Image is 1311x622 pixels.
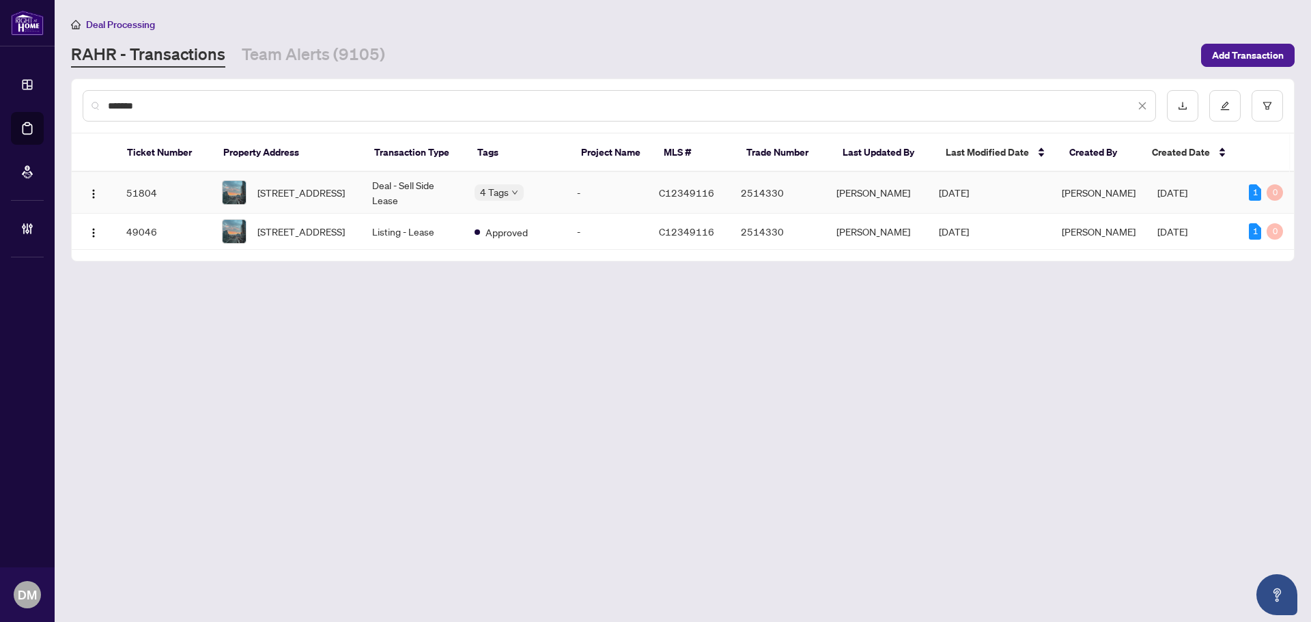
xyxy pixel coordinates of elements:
[946,145,1029,160] span: Last Modified Date
[223,220,246,243] img: thumbnail-img
[1157,186,1187,199] span: [DATE]
[1263,101,1272,111] span: filter
[88,188,99,199] img: Logo
[83,221,104,242] button: Logo
[1201,44,1295,67] button: Add Transaction
[480,184,509,200] span: 4 Tags
[361,214,464,250] td: Listing - Lease
[1267,184,1283,201] div: 0
[1178,101,1187,111] span: download
[826,172,928,214] td: [PERSON_NAME]
[653,134,735,172] th: MLS #
[71,20,81,29] span: home
[659,186,714,199] span: C12349116
[361,172,464,214] td: Deal - Sell Side Lease
[566,172,648,214] td: -
[570,134,653,172] th: Project Name
[116,134,212,172] th: Ticket Number
[1058,134,1141,172] th: Created By
[18,585,37,604] span: DM
[223,181,246,204] img: thumbnail-img
[1220,101,1230,111] span: edit
[1062,186,1136,199] span: [PERSON_NAME]
[1062,225,1136,238] span: [PERSON_NAME]
[115,214,211,250] td: 49046
[485,225,528,240] span: Approved
[1249,184,1261,201] div: 1
[1249,223,1261,240] div: 1
[730,172,826,214] td: 2514330
[257,185,345,200] span: [STREET_ADDRESS]
[730,214,826,250] td: 2514330
[83,182,104,203] button: Logo
[735,134,832,172] th: Trade Number
[511,189,518,196] span: down
[466,134,569,172] th: Tags
[1267,223,1283,240] div: 0
[11,10,44,36] img: logo
[1152,145,1210,160] span: Created Date
[1141,134,1237,172] th: Created Date
[939,186,969,199] span: [DATE]
[1256,574,1297,615] button: Open asap
[832,134,935,172] th: Last Updated By
[1138,101,1147,111] span: close
[88,227,99,238] img: Logo
[115,172,211,214] td: 51804
[71,43,225,68] a: RAHR - Transactions
[1167,90,1198,122] button: download
[242,43,385,68] a: Team Alerts (9105)
[363,134,466,172] th: Transaction Type
[1209,90,1241,122] button: edit
[86,18,155,31] span: Deal Processing
[257,224,345,239] span: [STREET_ADDRESS]
[1212,44,1284,66] span: Add Transaction
[826,214,928,250] td: [PERSON_NAME]
[212,134,364,172] th: Property Address
[935,134,1058,172] th: Last Modified Date
[1252,90,1283,122] button: filter
[939,225,969,238] span: [DATE]
[659,225,714,238] span: C12349116
[566,214,648,250] td: -
[1157,225,1187,238] span: [DATE]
